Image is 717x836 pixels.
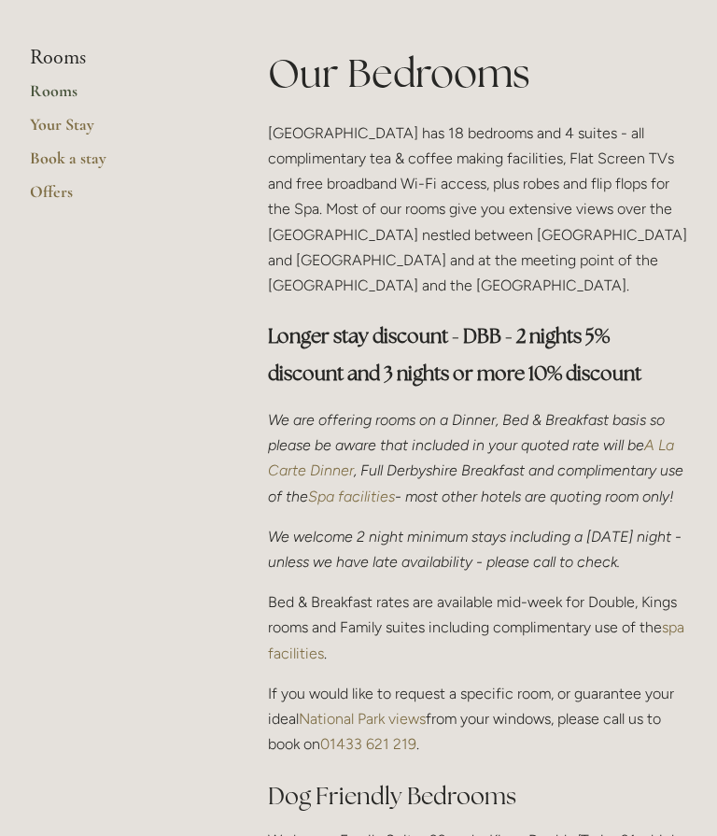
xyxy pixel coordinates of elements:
em: - most other hotels are quoting room only! [395,488,674,505]
a: Book a stay [30,148,208,181]
p: Bed & Breakfast rates are available mid-week for Double, Kings rooms and Family suites including ... [268,589,687,666]
a: Your Stay [30,114,208,148]
em: , Full Derbyshire Breakfast and complimentary use of the [268,461,687,504]
h1: Our Bedrooms [268,46,687,101]
a: Offers [30,181,208,215]
li: Rooms [30,46,208,70]
a: Rooms [30,80,208,114]
h2: Dog Friendly Bedrooms [268,780,687,813]
a: 01433 621 219 [320,735,416,753]
a: Spa facilities [308,488,395,505]
p: If you would like to request a specific room, or guarantee your ideal from your windows, please c... [268,681,687,758]
p: [GEOGRAPHIC_DATA] has 18 bedrooms and 4 suites - all complimentary tea & coffee making facilities... [268,120,687,298]
strong: Longer stay discount - DBB - 2 nights 5% discount and 3 nights or more 10% discount [268,323,641,386]
a: spa facilities [268,618,688,661]
em: We welcome 2 night minimum stays including a [DATE] night - unless we have late availability - pl... [268,528,685,571]
em: We are offering rooms on a Dinner, Bed & Breakfast basis so please be aware that included in your... [268,411,668,454]
a: National Park views [299,710,426,728]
